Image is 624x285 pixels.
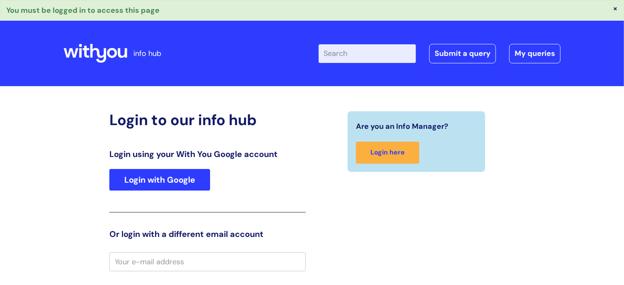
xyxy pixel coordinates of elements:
[429,44,496,63] a: Submit a query
[613,5,618,12] button: ×
[356,120,448,133] span: Are you an Info Manager?
[509,44,561,63] a: My queries
[109,149,306,159] h3: Login using your With You Google account
[109,252,306,271] input: Your e-mail address
[109,169,210,191] a: Login with Google
[319,44,416,63] input: Search
[109,229,306,239] h3: Or login with a different email account
[133,47,161,60] p: info hub
[109,111,306,129] h2: Login to our info hub
[356,142,419,164] a: Login here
